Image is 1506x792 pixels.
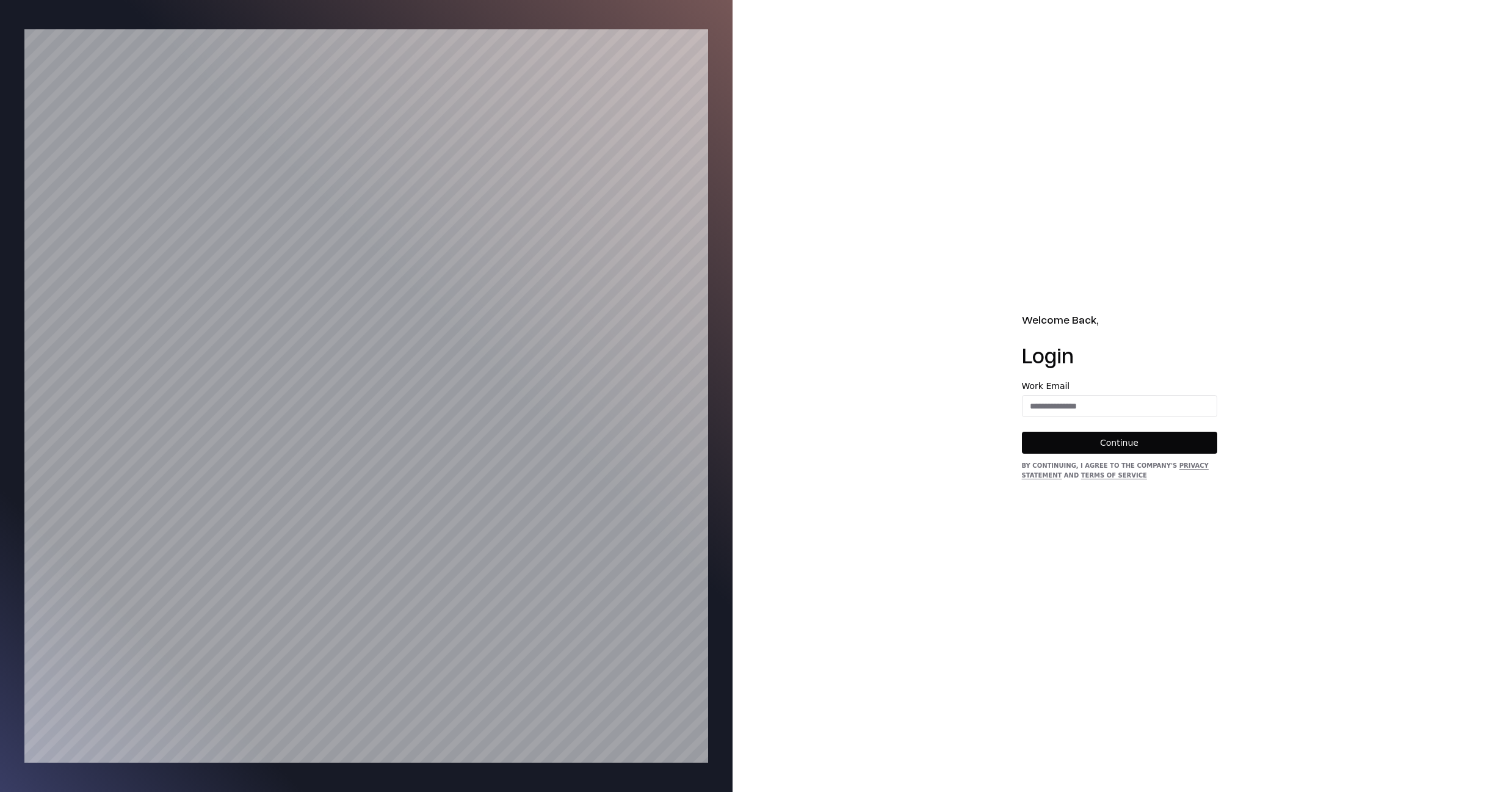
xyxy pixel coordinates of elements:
[1022,382,1217,390] label: Work Email
[1022,432,1217,454] button: Continue
[1022,343,1217,367] h1: Login
[1022,462,1209,479] a: Privacy Statement
[1022,311,1217,328] h2: Welcome Back,
[1081,472,1147,479] a: Terms of Service
[1022,461,1217,481] div: By continuing, I agree to the Company's and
